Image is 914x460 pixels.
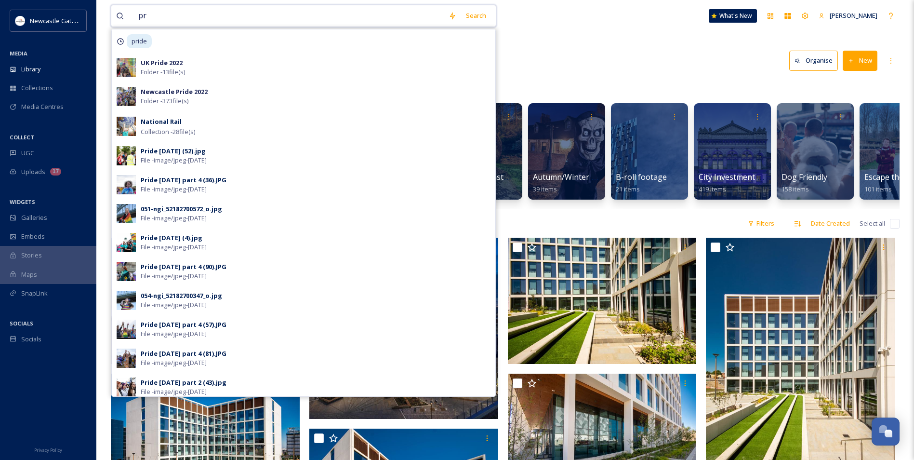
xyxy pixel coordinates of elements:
span: File - image/jpeg - [DATE] [141,271,207,281]
a: What's New [709,9,757,23]
span: UGC [21,149,34,158]
span: COLLECT [10,134,34,141]
img: dbcbb6da-363c-4a15-b253-3e5fe22f03f4.jpg [117,291,136,310]
span: Dog Friendly [782,172,827,182]
span: pride [127,34,152,48]
div: Filters [743,214,779,233]
div: 051-ngi_52182700572_o.jpg [141,204,222,214]
span: File - image/jpeg - [DATE] [141,329,207,338]
img: DqD9wEUd_400x400.jpg [15,16,25,26]
span: Stories [21,251,42,260]
span: Uploads [21,167,45,176]
div: Pride [DATE] part 4 (57).JPG [141,320,226,329]
span: Folder - 373 file(s) [141,96,188,106]
span: Autumn/Christmas Campaign 25 [450,172,568,182]
button: New [843,51,877,70]
span: 158 items [782,185,809,193]
div: Pride [DATE] part 4 (90).JPG [141,262,226,271]
div: Pride [DATE] (52).jpg [141,147,206,156]
img: NICD and FDC - Credit Gillespies.jpg [111,238,300,364]
div: 17 [50,168,61,176]
div: 054-ngi_52182700347_o.jpg [141,291,222,300]
span: File - image/jpeg - [DATE] [141,156,207,165]
span: File - image/jpeg - [DATE] [141,358,207,367]
img: bbe19d38-e806-41aa-a68f-68f6ed3d5cdc.jpg [117,87,136,106]
strong: National Rail [141,117,182,126]
a: INTEGRATIONCanvaView Items [111,98,194,200]
img: KIER-BIO-3971.jpg [508,238,697,364]
span: 39 items [533,185,557,193]
a: [PERSON_NAME] [814,6,882,25]
span: File - image/jpeg - [DATE] [141,300,207,310]
span: 1380 file s [111,219,137,228]
a: Autumn/Winter Partner Submissions 202539 items [533,173,686,193]
img: 8007b5e1-f749-4444-abbf-0e5f83fa3f6a.jpg [117,175,136,194]
span: 101 items [864,185,892,193]
span: [PERSON_NAME] [830,11,877,20]
img: 7ff60eb5-c837-4176-8b45-8e3bfee5f937.jpg [117,117,136,136]
div: Pride [DATE] part 4 (81).JPG [141,349,226,358]
a: Autumn/Christmas Campaign 25258 items [450,173,568,193]
a: Privacy Policy [34,444,62,455]
span: Embeds [21,232,45,241]
img: 0f44785b-137d-4288-967b-0a67454c17b6.jpg [117,233,136,252]
img: ad882f11-374d-413f-907a-0c3edcf0933a.jpg [117,262,136,281]
img: b0aeb30a-e28e-4e64-816f-e6631f549394.jpg [117,146,136,165]
span: Select all [860,219,885,228]
img: 406e4eb3-0601-4cb7-aba5-f81e8249d335.jpg [117,378,136,397]
img: c18ce352-9fd9-4891-b9d8-3bc0e7858fcd.jpg [117,320,136,339]
span: File - image/jpeg - [DATE] [141,243,207,252]
span: Maps [21,270,37,279]
strong: Newcastle Pride 2022 [141,87,208,96]
div: Pride [DATE] (4).jpg [141,233,202,243]
span: Collection - 28 file(s) [141,127,195,136]
img: 97959b9e-a4dc-4436-baee-54bcde5549ca.jpg [117,349,136,368]
span: 21 items [616,185,640,193]
span: MEDIA [10,50,27,57]
strong: UK Pride 2022 [141,58,183,67]
span: Newcastle Gateshead Initiative [30,16,119,25]
span: Socials [21,335,41,344]
div: Date Created [806,214,855,233]
span: Library [21,65,40,74]
button: Organise [789,51,838,70]
span: Media Centres [21,102,64,111]
a: City Investment Images419 items [699,173,783,193]
a: Dog Friendly158 items [782,173,827,193]
button: Open Chat [872,418,900,446]
span: 419 items [699,185,726,193]
img: 0d46c846-be23-467b-9431-22bc56253ba6.jpg [117,204,136,223]
span: City Investment Images [699,172,783,182]
div: Pride [DATE] part 4 (36).JPG [141,176,226,185]
span: Autumn/Winter Partner Submissions 2025 [533,172,686,182]
span: File - image/jpeg - [DATE] [141,214,207,223]
span: SOCIALS [10,320,33,327]
span: WIDGETS [10,198,35,205]
span: File - image/jpeg - [DATE] [141,185,207,194]
span: SnapLink [21,289,48,298]
span: Folder - 13 file(s) [141,68,185,77]
span: File - image/jpeg - [DATE] [141,387,207,396]
div: Search [461,6,491,25]
div: Pride [DATE] part 2 (43).jpg [141,378,226,387]
input: Search your library [133,5,444,27]
span: B-roll footage [616,172,667,182]
span: Galleries [21,213,47,222]
a: B-roll footage21 items [616,173,667,193]
span: Collections [21,83,53,93]
span: Privacy Policy [34,447,62,453]
img: 3e0de7a4-7d60-4daa-9f3b-63e7ba24894a.jpg [117,58,136,77]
